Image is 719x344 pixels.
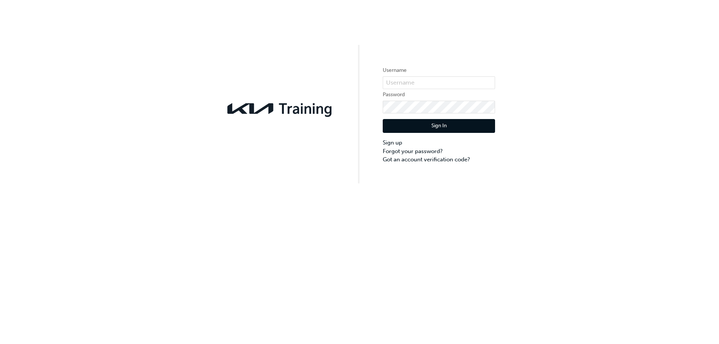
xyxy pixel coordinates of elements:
a: Forgot your password? [383,147,495,156]
a: Sign up [383,138,495,147]
a: Got an account verification code? [383,155,495,164]
img: kia-training [224,98,336,119]
input: Username [383,76,495,89]
label: Password [383,90,495,99]
button: Sign In [383,119,495,133]
label: Username [383,66,495,75]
